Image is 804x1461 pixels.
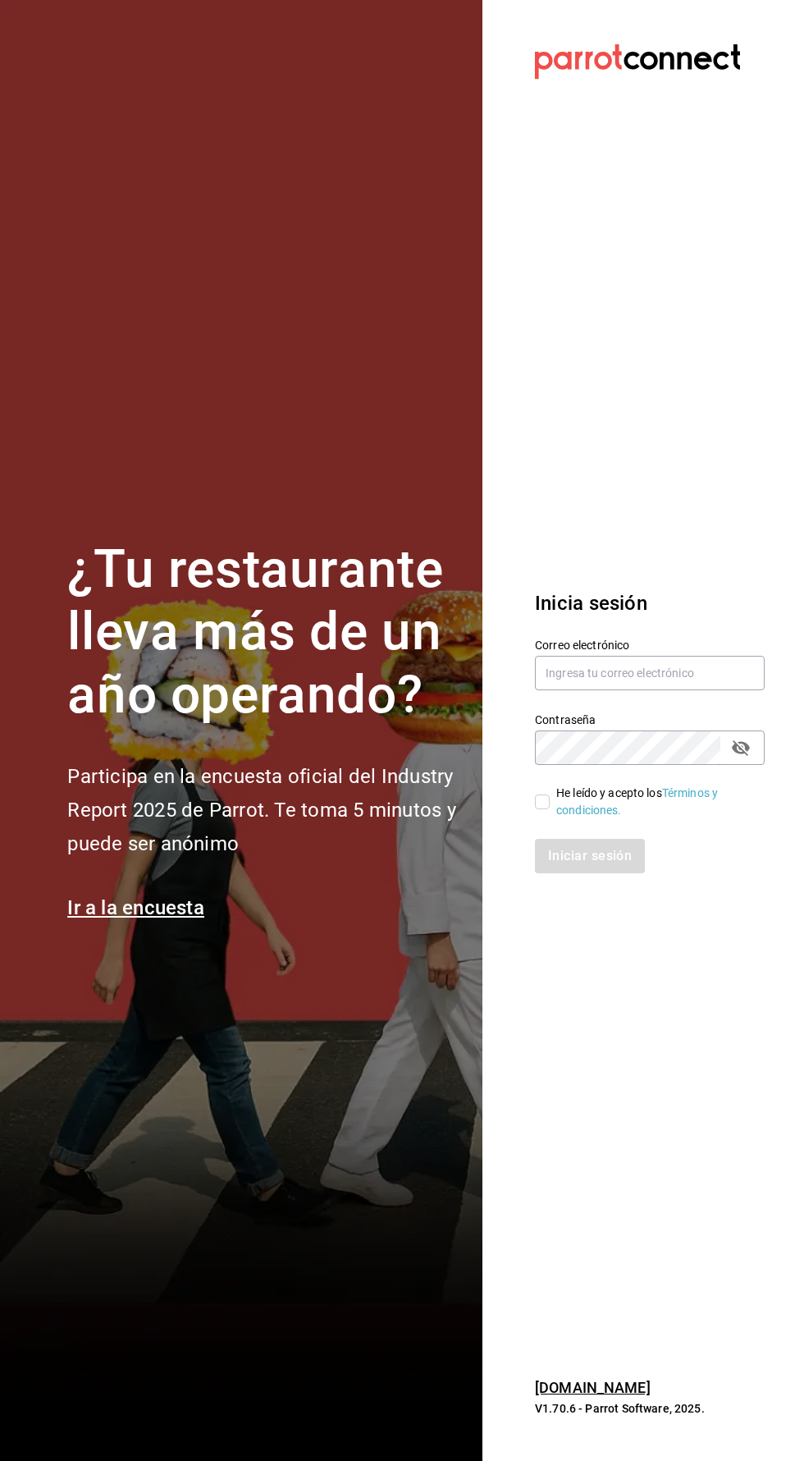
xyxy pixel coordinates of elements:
h2: Participa en la encuesta oficial del Industry Report 2025 de Parrot. Te toma 5 minutos y puede se... [67,760,463,860]
h1: ¿Tu restaurante lleva más de un año operando? [67,538,463,727]
a: [DOMAIN_NAME] [535,1379,651,1396]
button: passwordField [727,734,755,762]
a: Ir a la encuesta [67,896,204,919]
p: V1.70.6 - Parrot Software, 2025. [535,1400,765,1417]
h3: Inicia sesión [535,589,765,618]
div: He leído y acepto los [556,785,751,819]
label: Contraseña [535,713,765,725]
input: Ingresa tu correo electrónico [535,656,765,690]
a: Términos y condiciones. [556,786,718,817]
label: Correo electrónico [535,639,765,650]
